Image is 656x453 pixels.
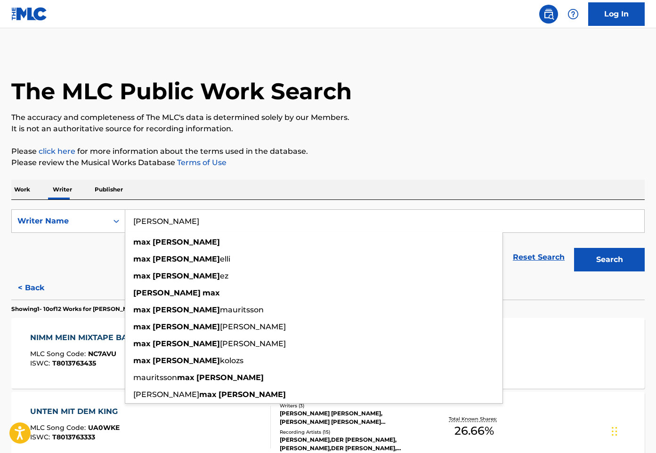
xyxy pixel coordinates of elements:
strong: [PERSON_NAME] [219,390,286,399]
strong: [PERSON_NAME] [153,271,220,280]
a: Log In [588,2,645,26]
span: ISWC : [30,433,52,441]
img: help [567,8,579,20]
span: [PERSON_NAME] [220,322,286,331]
strong: max [133,356,151,365]
strong: [PERSON_NAME] [153,254,220,263]
div: Drag [612,417,617,445]
p: Publisher [92,180,126,199]
h1: The MLC Public Work Search [11,77,352,105]
p: Please for more information about the terms used in the database. [11,146,645,157]
button: Search [574,248,645,271]
span: T8013763435 [52,359,96,367]
strong: max [133,339,151,348]
a: Public Search [539,5,558,24]
div: [PERSON_NAME] [PERSON_NAME], [PERSON_NAME] [PERSON_NAME] [PERSON_NAME] [280,409,421,426]
strong: [PERSON_NAME] [153,305,220,314]
span: ISWC : [30,359,52,367]
strong: [PERSON_NAME] [133,288,201,297]
strong: max [199,390,217,399]
div: Writer Name [17,215,102,227]
p: Total Known Shares: [449,415,499,422]
div: Help [564,5,583,24]
a: NIMM MEIN MIXTAPE BABEMLC Song Code:NC7AVUISWC:T8013763435Writers (3)[PERSON_NAME] [PERSON_NAME] ... [11,318,645,389]
strong: [PERSON_NAME] [153,238,220,246]
iframe: Chat Widget [609,408,656,453]
strong: max [133,271,151,280]
div: UNTEN MIT DEM KING [30,406,122,417]
p: Writer [50,180,75,199]
div: NIMM MEIN MIXTAPE BABE [30,332,143,343]
strong: [PERSON_NAME] [153,356,220,365]
div: Writers ( 3 ) [280,402,421,409]
p: Work [11,180,33,199]
strong: max [133,322,151,331]
strong: max [133,238,151,246]
span: UA0WKE [88,423,120,432]
div: Recording Artists ( 15 ) [280,429,421,436]
button: < Back [11,276,68,300]
p: Please review the Musical Works Database [11,157,645,168]
span: elli [220,254,230,263]
img: MLC Logo [11,7,48,21]
strong: [PERSON_NAME] [153,339,220,348]
a: click here [39,147,75,156]
div: [PERSON_NAME],DER [PERSON_NAME], [PERSON_NAME],DER [PERSON_NAME], [PERSON_NAME], DER [PERSON_NAME... [280,436,421,453]
p: It is not an authoritative source for recording information. [11,123,645,135]
form: Search Form [11,209,645,276]
img: search [543,8,554,20]
strong: [PERSON_NAME] [196,373,264,382]
p: The accuracy and completeness of The MLC's data is determined solely by our Members. [11,112,645,123]
span: MLC Song Code : [30,423,88,432]
p: Showing 1 - 10 of 12 Works for [PERSON_NAME] [PERSON_NAME] [11,305,194,313]
a: Terms of Use [175,158,227,167]
span: T8013763333 [52,433,95,441]
span: NC7AVU [88,350,116,358]
strong: max [133,305,151,314]
strong: max [202,288,220,297]
a: Reset Search [508,247,569,268]
strong: max [177,373,194,382]
span: [PERSON_NAME] [133,390,199,399]
span: 26.66 % [454,422,494,439]
span: mauritsson [133,373,177,382]
span: kolozs [220,356,243,365]
span: [PERSON_NAME] [220,339,286,348]
span: ez [220,271,228,280]
span: mauritsson [220,305,264,314]
strong: max [133,254,151,263]
span: MLC Song Code : [30,350,88,358]
strong: [PERSON_NAME] [153,322,220,331]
